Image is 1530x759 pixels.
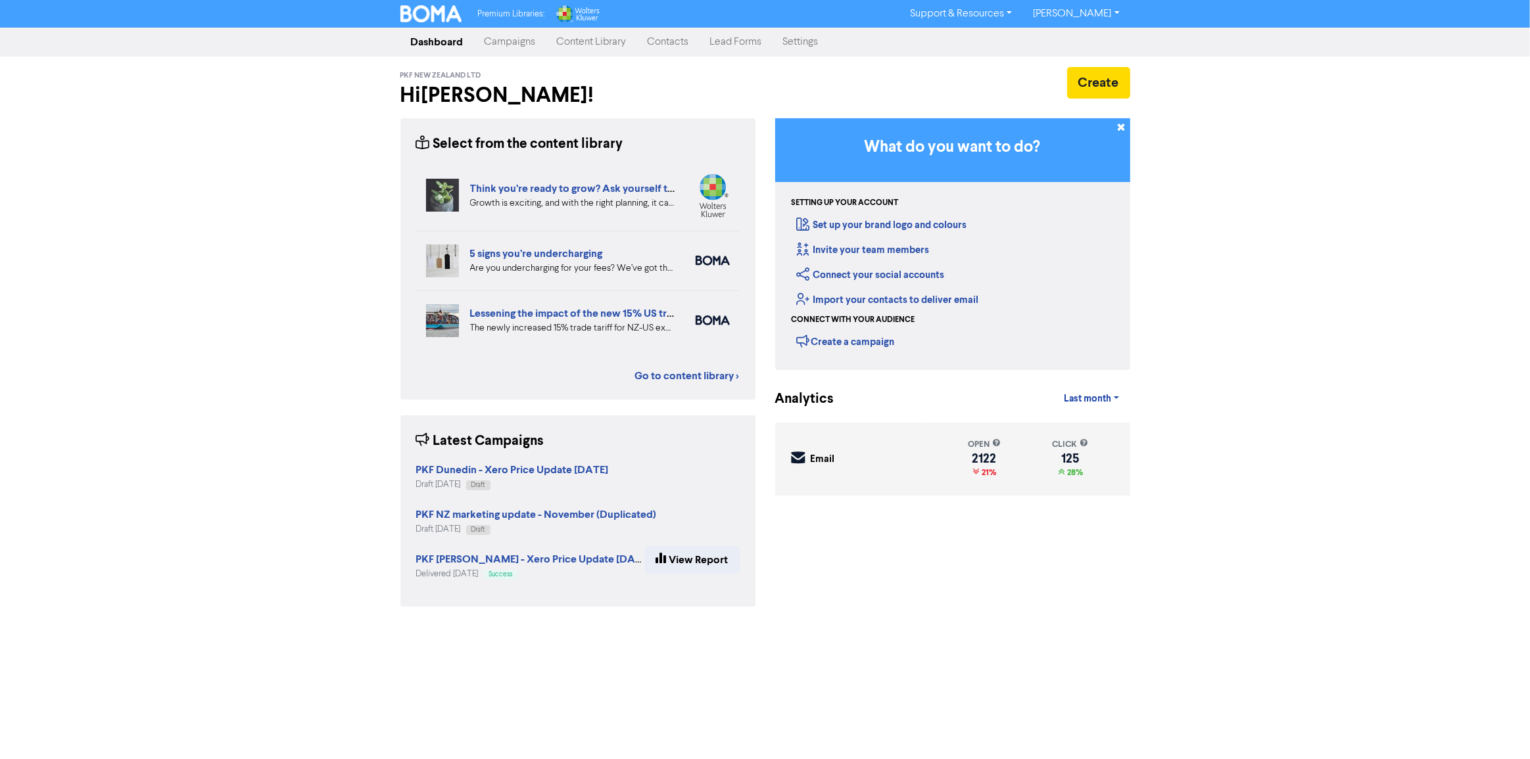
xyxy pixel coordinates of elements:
a: View Report [645,546,740,574]
div: click [1052,438,1088,451]
span: Premium Libraries: [477,10,544,18]
h2: Hi [PERSON_NAME] ! [400,83,755,108]
div: Delivered [DATE] [416,568,645,580]
a: [PERSON_NAME] [1022,3,1130,24]
a: Contacts [637,29,700,55]
div: Draft [DATE] [416,523,657,536]
span: Draft [471,482,485,488]
button: Create [1067,67,1130,99]
a: Connect your social accounts [797,269,945,281]
a: Set up your brand logo and colours [797,219,967,231]
a: Go to content library > [635,368,740,384]
img: wolters_kluwer [696,173,730,218]
div: 2122 [968,453,1001,464]
a: Think you’re ready to grow? Ask yourself these 4 questions first. [470,182,771,195]
img: BOMA Logo [400,5,462,22]
a: Settings [773,29,829,55]
a: Support & Resources [899,3,1022,24]
span: Draft [471,526,485,533]
a: Lead Forms [700,29,773,55]
a: PKF [PERSON_NAME] - Xero Price Update [DATE] [416,555,651,565]
div: Draft [DATE] [416,478,609,491]
div: Are you undercharging for your fees? We’ve got the five warning signs that can help you diagnose ... [470,262,676,275]
img: boma_accounting [696,256,730,265]
img: boma [696,315,730,325]
a: PKF Dunedin - Xero Price Update [DATE] [416,465,609,476]
span: 28% [1064,467,1083,478]
div: Latest Campaigns [416,431,544,451]
div: Connect with your audience [792,314,915,326]
div: Email [811,452,835,467]
h3: What do you want to do? [795,138,1111,157]
div: Select from the content library [416,134,623,154]
a: Content Library [546,29,637,55]
span: Last month [1064,393,1111,405]
div: The newly increased 15% trade tariff for NZ-US exports could well have a major impact on your mar... [470,321,676,335]
strong: PKF Dunedin - Xero Price Update [DATE] [416,463,609,476]
iframe: Chat Widget [1464,696,1530,759]
div: Analytics [775,389,818,409]
a: Campaigns [474,29,546,55]
a: 5 signs you’re undercharging [470,247,603,260]
a: Lessening the impact of the new 15% US trade tariff [470,307,711,320]
a: Last month [1053,386,1130,412]
div: open [968,438,1001,451]
div: Setting up your account [792,197,899,209]
span: Success [489,571,513,578]
strong: PKF NZ marketing update - November (Duplicated) [416,508,657,521]
a: PKF NZ marketing update - November (Duplicated) [416,510,657,520]
a: Invite your team members [797,244,930,256]
img: Wolters Kluwer [555,5,600,22]
a: Dashboard [400,29,474,55]
div: 125 [1052,453,1088,464]
strong: PKF [PERSON_NAME] - Xero Price Update [DATE] [416,553,651,566]
div: Create a campaign [797,331,895,351]
div: Growth is exciting, and with the right planning, it can be a turning point for your business. Her... [470,196,676,210]
span: PKF New Zealand Ltd [400,71,481,80]
div: Getting Started in BOMA [775,118,1130,370]
a: Import your contacts to deliver email [797,294,979,306]
span: 21% [979,467,996,478]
